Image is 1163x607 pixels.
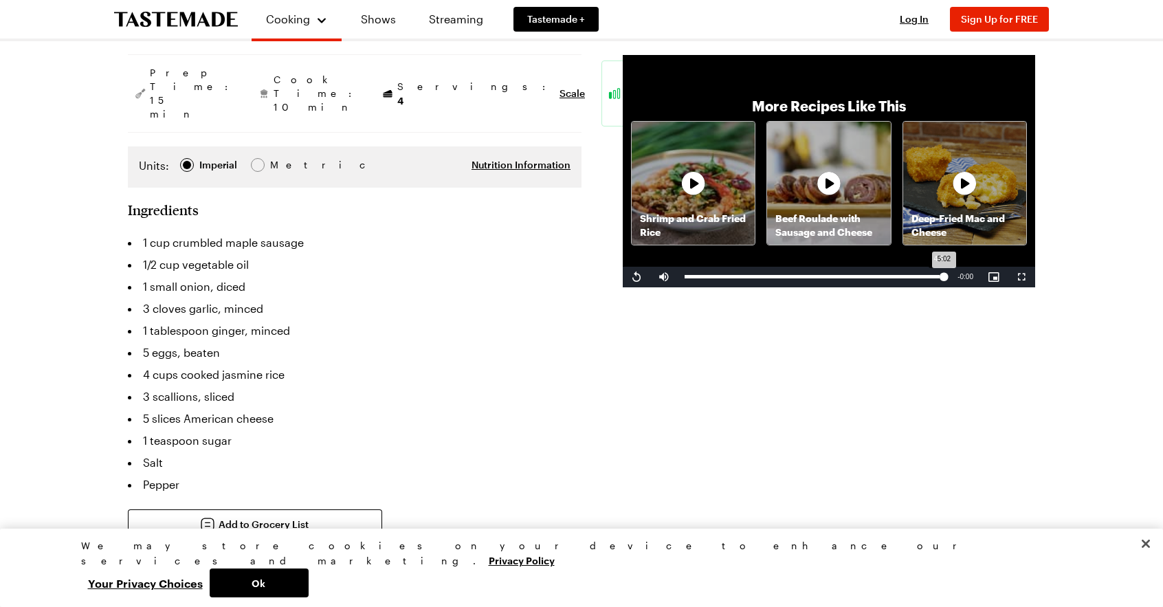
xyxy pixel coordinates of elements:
span: Prep Time: 15 min [150,66,235,121]
div: Progress Bar [685,275,944,278]
span: 4 [397,93,403,107]
li: 1/2 cup vegetable oil [128,254,581,276]
li: 1 small onion, diced [128,276,581,298]
li: 1 teaspoon sugar [128,430,581,452]
div: Imperial [199,157,237,173]
li: 1 cup crumbled maple sausage [128,232,581,254]
li: 5 eggs, beaten [128,342,581,364]
button: Replay [623,267,650,287]
a: Beef Roulade with Sausage and CheeseRecipe image thumbnail [766,121,891,245]
li: 1 tablespoon ginger, minced [128,320,581,342]
span: Sign Up for FREE [961,13,1038,25]
div: Privacy [81,538,1071,597]
a: Deep-Fried Mac and CheeseRecipe image thumbnail [902,121,1027,245]
button: Your Privacy Choices [81,569,210,597]
span: Log In [900,13,929,25]
button: Close [1131,529,1161,559]
li: 3 cloves garlic, minced [128,298,581,320]
button: Fullscreen [1008,267,1035,287]
li: 4 cups cooked jasmine rice [128,364,581,386]
a: Shrimp and Crab Fried RiceRecipe image thumbnail [631,121,755,245]
span: Add to Grocery List [219,518,309,531]
button: Add to Grocery List [128,509,382,540]
span: Cook Time: 10 min [274,73,359,114]
li: Pepper [128,474,581,496]
button: Nutrition Information [472,158,571,172]
p: Shrimp and Crab Fried Rice [632,212,755,239]
p: Deep-Fried Mac and Cheese [903,212,1026,239]
li: 5 slices American cheese [128,408,581,430]
button: Scale [560,87,585,100]
button: Picture-in-Picture [980,267,1008,287]
button: Log In [887,12,942,26]
p: More Recipes Like This [752,96,906,115]
span: 0:00 [960,273,973,280]
span: Servings: [397,80,553,108]
span: Metric [270,157,300,173]
a: To Tastemade Home Page [114,12,238,27]
span: - [957,273,960,280]
div: Imperial Metric [139,157,299,177]
a: Tastemade + [513,7,599,32]
span: Imperial [199,157,239,173]
label: Units: [139,157,169,174]
a: More information about your privacy, opens in a new tab [489,553,555,566]
span: Tastemade + [527,12,585,26]
p: Beef Roulade with Sausage and Cheese [767,212,890,239]
div: Metric [270,157,299,173]
button: Cooking [265,5,328,33]
li: 3 scallions, sliced [128,386,581,408]
li: Salt [128,452,581,474]
div: We may store cookies on your device to enhance our services and marketing. [81,538,1071,569]
button: Mute [650,267,678,287]
h2: Ingredients [128,201,199,218]
span: Cooking [266,12,310,25]
button: Ok [210,569,309,597]
button: Sign Up for FREE [950,7,1049,32]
